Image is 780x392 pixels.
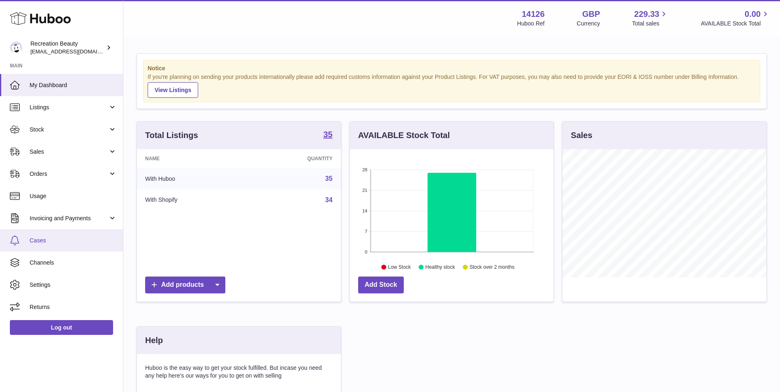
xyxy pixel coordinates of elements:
text: 21 [362,188,367,193]
a: Log out [10,320,113,335]
span: Invoicing and Payments [30,214,108,222]
a: Add products [145,277,225,293]
strong: GBP [582,9,600,20]
span: Orders [30,170,108,178]
span: Sales [30,148,108,156]
span: AVAILABLE Stock Total [701,20,770,28]
p: Huboo is the easy way to get your stock fulfilled. But incase you need any help here's our ways f... [145,364,333,380]
td: With Huboo [137,168,247,189]
span: Usage [30,192,117,200]
span: Settings [30,281,117,289]
a: Add Stock [358,277,404,293]
a: 34 [325,196,333,203]
text: Healthy stock [425,264,455,270]
h3: Help [145,335,163,346]
text: Stock over 2 months [470,264,514,270]
span: Total sales [632,20,669,28]
span: Stock [30,126,108,134]
span: My Dashboard [30,81,117,89]
span: Returns [30,303,117,311]
text: Low Stock [388,264,411,270]
span: 229.33 [634,9,659,20]
img: customercare@recreationbeauty.com [10,42,22,54]
h3: Total Listings [145,130,198,141]
td: With Shopify [137,189,247,211]
text: 7 [365,229,367,234]
h3: Sales [571,130,592,141]
strong: Notice [148,65,756,72]
strong: 35 [323,130,332,138]
span: [EMAIL_ADDRESS][DOMAIN_NAME] [30,48,121,55]
strong: 14126 [522,9,545,20]
th: Quantity [247,149,340,168]
a: 35 [323,130,332,140]
text: 14 [362,208,367,213]
h3: AVAILABLE Stock Total [358,130,450,141]
div: Currency [577,20,600,28]
span: Listings [30,104,108,111]
text: 0 [365,249,367,254]
div: Recreation Beauty [30,40,104,55]
div: Huboo Ref [517,20,545,28]
div: If you're planning on sending your products internationally please add required customs informati... [148,73,756,98]
th: Name [137,149,247,168]
a: View Listings [148,82,198,98]
a: 35 [325,175,333,182]
text: 28 [362,167,367,172]
span: Cases [30,237,117,244]
a: 0.00 AVAILABLE Stock Total [701,9,770,28]
span: 0.00 [745,9,761,20]
span: Channels [30,259,117,267]
a: 229.33 Total sales [632,9,669,28]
